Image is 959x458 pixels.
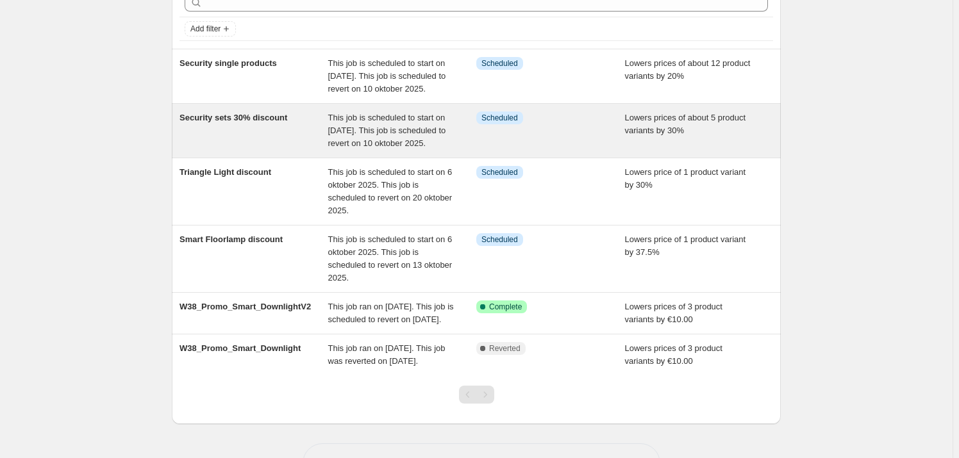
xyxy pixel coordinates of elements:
button: Add filter [185,21,236,37]
span: Lowers prices of 3 product variants by €10.00 [625,343,722,366]
span: This job is scheduled to start on 6 oktober 2025. This job is scheduled to revert on 13 oktober 2... [328,234,453,282]
span: Reverted [489,343,521,354]
span: Triangle Light discount [179,167,271,177]
span: Lowers price of 1 product variant by 30% [625,167,746,190]
span: Scheduled [481,167,518,177]
span: Lowers prices of about 5 product variants by 30% [625,113,746,135]
span: Security sets 30% discount [179,113,287,122]
span: This job ran on [DATE]. This job was reverted on [DATE]. [328,343,446,366]
span: Lowers price of 1 product variant by 37.5% [625,234,746,257]
span: Lowers prices of 3 product variants by €10.00 [625,302,722,324]
span: Scheduled [481,234,518,245]
span: Complete [489,302,522,312]
span: Scheduled [481,58,518,69]
nav: Pagination [459,386,494,404]
span: W38_Promo_Smart_DownlightV2 [179,302,311,311]
span: This job is scheduled to start on [DATE]. This job is scheduled to revert on 10 oktober 2025. [328,113,446,148]
span: This job is scheduled to start on [DATE]. This job is scheduled to revert on 10 oktober 2025. [328,58,446,94]
span: Scheduled [481,113,518,123]
span: W38_Promo_Smart_Downlight [179,343,301,353]
span: Smart Floorlamp discount [179,234,283,244]
span: Security single products [179,58,277,68]
span: Lowers prices of about 12 product variants by 20% [625,58,751,81]
span: Add filter [190,24,221,34]
span: This job is scheduled to start on 6 oktober 2025. This job is scheduled to revert on 20 oktober 2... [328,167,453,215]
span: This job ran on [DATE]. This job is scheduled to revert on [DATE]. [328,302,454,324]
